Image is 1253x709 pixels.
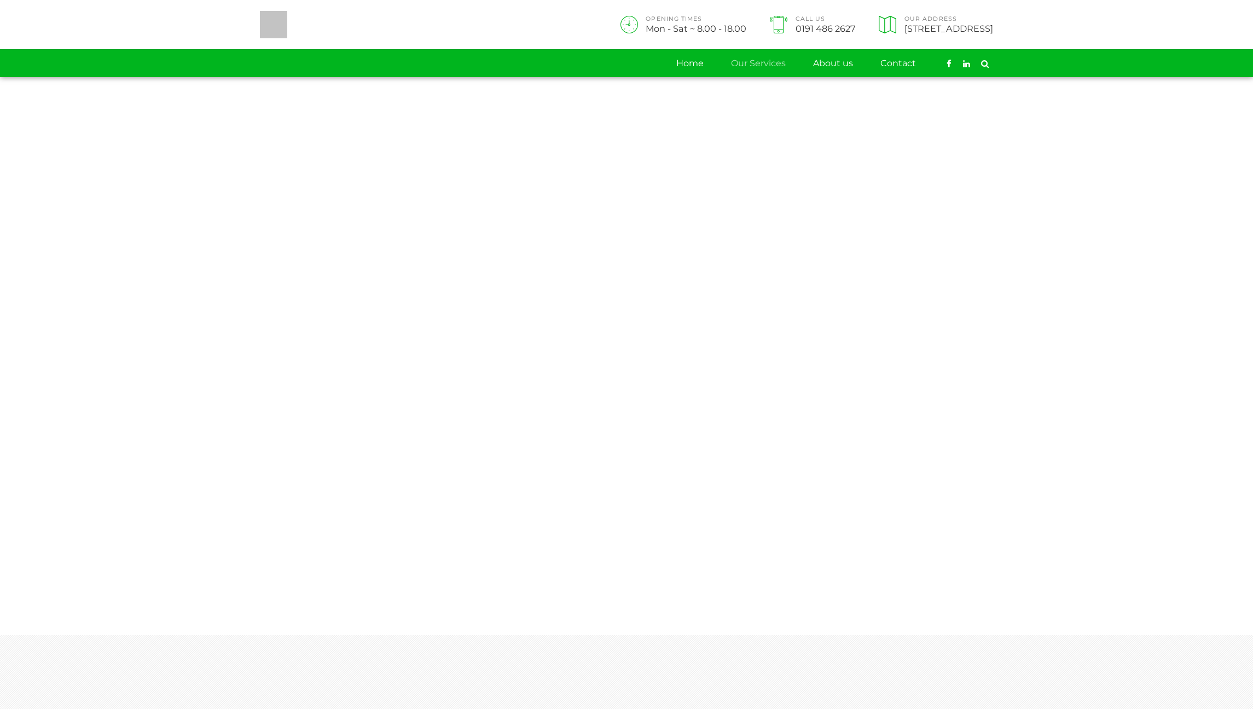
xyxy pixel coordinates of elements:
span: Our Address [904,16,993,22]
img: Green Door Mortgages North East [260,11,287,38]
span: Call Us [796,16,856,22]
span: Mon - Sat ~ 8.00 - 18.00 [646,24,746,33]
span: OPENING TIMES [646,16,746,22]
a: Home [676,50,704,77]
a: Our Address[STREET_ADDRESS] [875,16,993,33]
a: Contact [880,50,916,77]
a: About us [813,50,853,77]
a: Our Services [731,50,786,77]
a: Call Us0191 486 2627 [766,16,855,33]
span: [STREET_ADDRESS] [904,24,993,33]
span: 0191 486 2627 [796,24,856,33]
